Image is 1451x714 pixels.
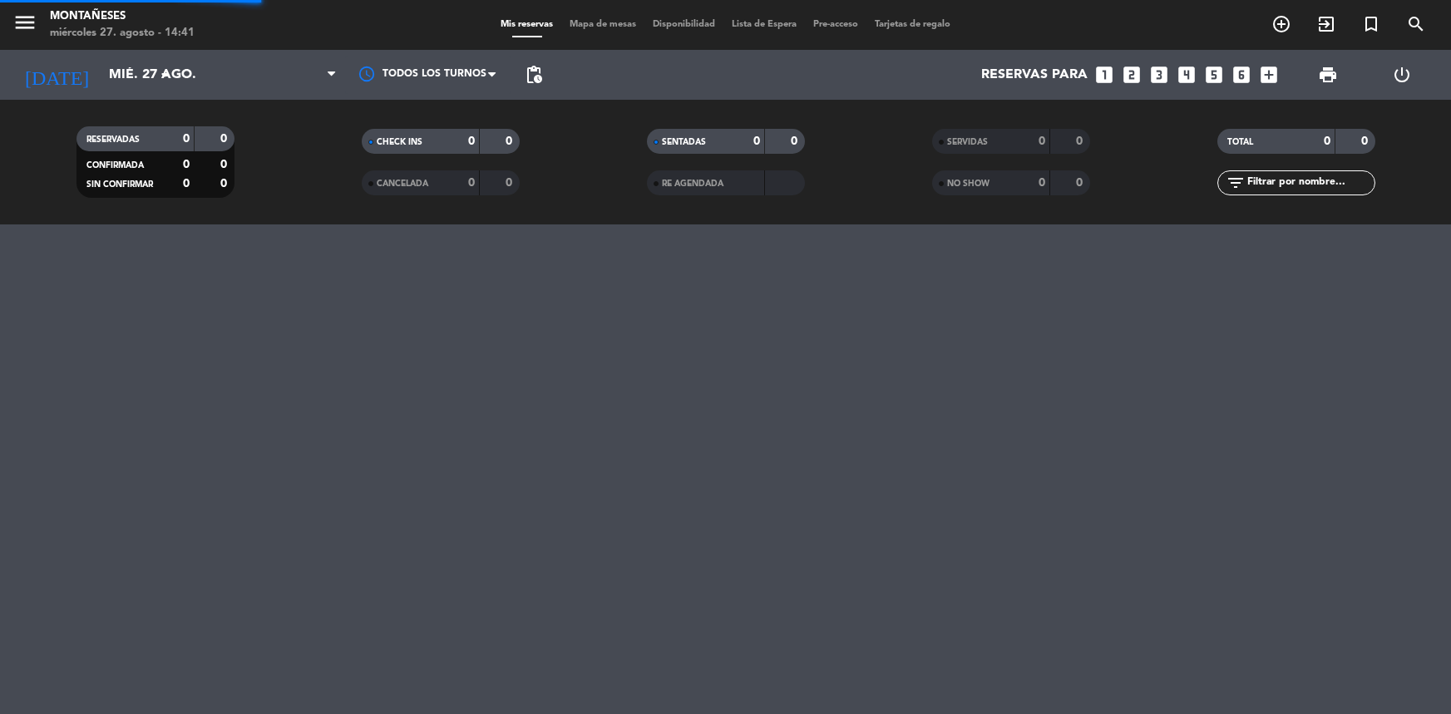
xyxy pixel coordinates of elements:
[524,65,544,85] span: pending_actions
[1316,14,1336,34] i: exit_to_app
[183,133,190,145] strong: 0
[468,135,475,147] strong: 0
[662,180,723,188] span: RE AGENDADA
[1093,64,1115,86] i: looks_one
[644,20,723,29] span: Disponibilidad
[1121,64,1143,86] i: looks_two
[492,20,561,29] span: Mis reservas
[183,159,190,170] strong: 0
[1361,14,1381,34] i: turned_in_not
[220,178,230,190] strong: 0
[1318,65,1338,85] span: print
[155,65,175,85] i: arrow_drop_down
[947,138,988,146] span: SERVIDAS
[506,135,516,147] strong: 0
[86,161,144,170] span: CONFIRMADA
[805,20,866,29] span: Pre-acceso
[50,8,195,25] div: Montañeses
[1406,14,1426,34] i: search
[1271,14,1291,34] i: add_circle_outline
[753,135,760,147] strong: 0
[86,135,140,144] span: RESERVADAS
[1039,135,1045,147] strong: 0
[377,138,422,146] span: CHECK INS
[12,10,37,41] button: menu
[1365,50,1439,100] div: LOG OUT
[377,180,428,188] span: CANCELADA
[561,20,644,29] span: Mapa de mesas
[981,67,1088,83] span: Reservas para
[1246,174,1375,192] input: Filtrar por nombre...
[220,159,230,170] strong: 0
[183,178,190,190] strong: 0
[1227,138,1253,146] span: TOTAL
[662,138,706,146] span: SENTADAS
[1226,173,1246,193] i: filter_list
[1258,64,1280,86] i: add_box
[1392,65,1412,85] i: power_settings_new
[1176,64,1197,86] i: looks_4
[1231,64,1252,86] i: looks_6
[12,57,101,93] i: [DATE]
[86,180,153,189] span: SIN CONFIRMAR
[1203,64,1225,86] i: looks_5
[1148,64,1170,86] i: looks_3
[866,20,959,29] span: Tarjetas de regalo
[506,177,516,189] strong: 0
[220,133,230,145] strong: 0
[723,20,805,29] span: Lista de Espera
[50,25,195,42] div: miércoles 27. agosto - 14:41
[1039,177,1045,189] strong: 0
[1076,177,1086,189] strong: 0
[12,10,37,35] i: menu
[947,180,990,188] span: NO SHOW
[1324,135,1330,147] strong: 0
[1076,135,1086,147] strong: 0
[1361,135,1371,147] strong: 0
[791,135,801,147] strong: 0
[468,177,475,189] strong: 0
